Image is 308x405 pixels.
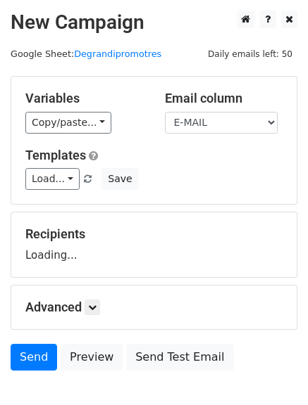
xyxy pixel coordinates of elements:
[25,148,86,162] a: Templates
[25,226,283,263] div: Loading...
[203,46,297,62] span: Daily emails left: 50
[11,344,57,371] a: Send
[165,91,283,106] h5: Email column
[11,49,161,59] small: Google Sheet:
[11,11,297,34] h2: New Campaign
[203,49,297,59] a: Daily emails left: 50
[25,300,283,315] h5: Advanced
[25,226,283,242] h5: Recipients
[25,112,111,134] a: Copy/paste...
[25,168,80,190] a: Load...
[74,49,161,59] a: Degrandipromotres
[101,168,138,190] button: Save
[126,344,233,371] a: Send Test Email
[61,344,123,371] a: Preview
[25,91,144,106] h5: Variables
